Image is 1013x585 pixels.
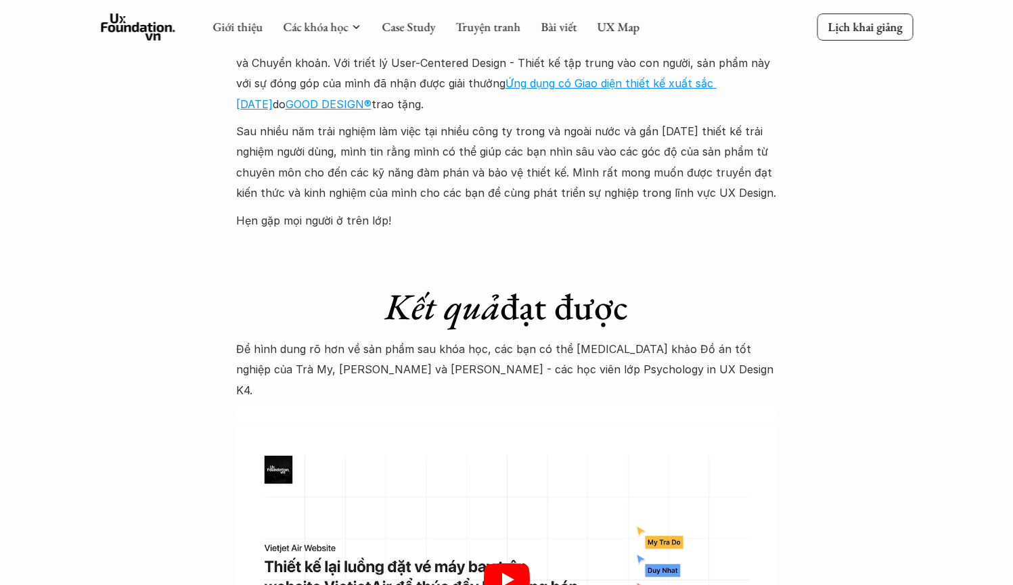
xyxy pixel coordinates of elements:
a: Truyện tranh [455,19,520,34]
em: Kết quả [385,283,500,330]
a: Bài viết [541,19,577,34]
a: Ứng dụng có Giao diện thiết kế xuất sắc [DATE] [236,76,717,110]
h1: đạt được [236,285,778,329]
a: Lịch khai giảng [817,14,913,40]
p: Để hình dung rõ hơn về sản phẩm sau khóa học, các bạn có thể [MEDICAL_DATA] khảo Đồ án tốt nghiệp... [236,339,778,400]
p: Hẹn gặp mọi người ở trên lớp! [236,210,778,231]
p: Sau nhiều năm trải nghiệm làm việc tại nhiều công ty trong và ngoài nước và gần [DATE] thiết kế t... [236,121,778,204]
a: UX Map [597,19,639,34]
a: GOOD DESIGN® [286,97,372,111]
a: Giới thiệu [212,19,263,34]
a: Case Study [382,19,435,34]
a: Các khóa học [283,19,348,34]
p: Lịch khai giảng [828,19,902,34]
